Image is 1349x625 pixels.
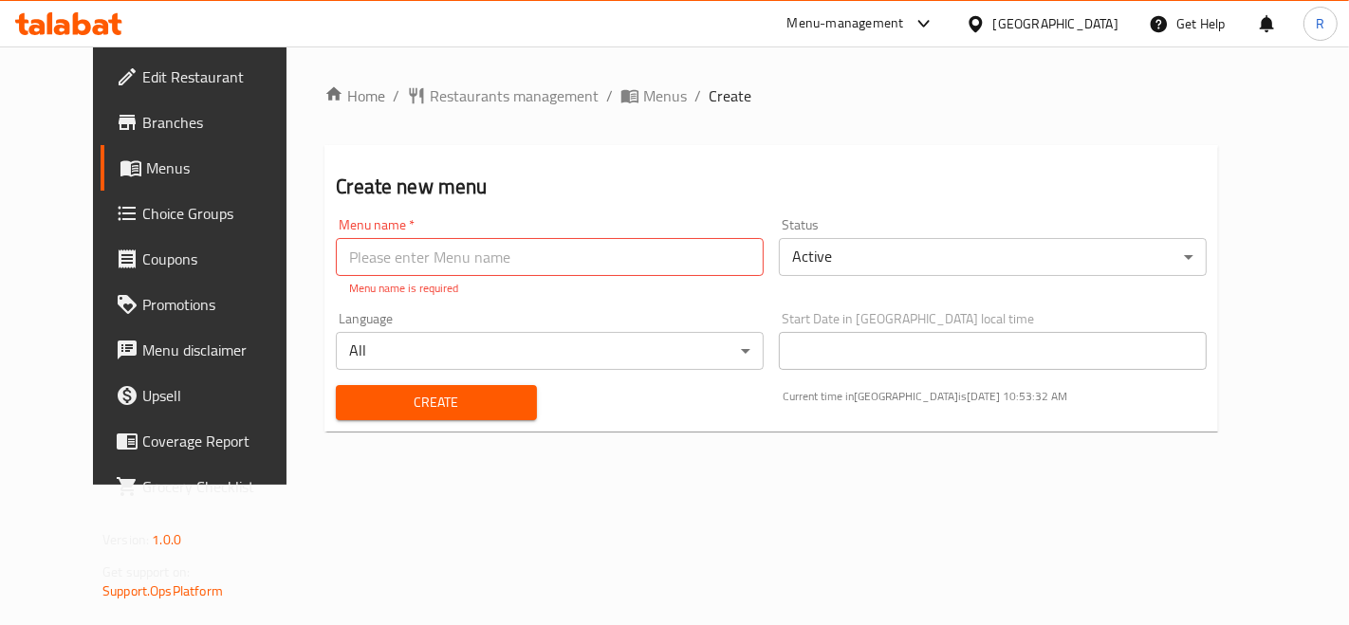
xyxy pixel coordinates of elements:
[779,238,1207,276] div: Active
[351,391,521,414] span: Create
[142,248,303,270] span: Coupons
[102,527,149,552] span: Version:
[336,238,764,276] input: Please enter Menu name
[993,13,1118,34] div: [GEOGRAPHIC_DATA]
[783,388,1207,405] p: Current time in [GEOGRAPHIC_DATA] is [DATE] 10:53:32 AM
[101,236,318,282] a: Coupons
[101,282,318,327] a: Promotions
[694,84,701,107] li: /
[142,111,303,134] span: Branches
[142,339,303,361] span: Menu disclaimer
[336,173,1207,201] h2: Create new menu
[1316,13,1324,34] span: R
[101,100,318,145] a: Branches
[324,84,385,107] a: Home
[101,464,318,509] a: Grocery Checklist
[620,84,687,107] a: Menus
[643,84,687,107] span: Menus
[102,560,190,584] span: Get support on:
[349,280,750,297] p: Menu name is required
[101,145,318,191] a: Menus
[606,84,613,107] li: /
[336,332,764,370] div: All
[146,156,303,179] span: Menus
[407,84,599,107] a: Restaurants management
[142,430,303,452] span: Coverage Report
[142,202,303,225] span: Choice Groups
[142,475,303,498] span: Grocery Checklist
[787,12,904,35] div: Menu-management
[430,84,599,107] span: Restaurants management
[709,84,751,107] span: Create
[101,373,318,418] a: Upsell
[102,579,223,603] a: Support.OpsPlatform
[393,84,399,107] li: /
[142,65,303,88] span: Edit Restaurant
[152,527,181,552] span: 1.0.0
[101,327,318,373] a: Menu disclaimer
[101,418,318,464] a: Coverage Report
[142,384,303,407] span: Upsell
[101,54,318,100] a: Edit Restaurant
[142,293,303,316] span: Promotions
[101,191,318,236] a: Choice Groups
[336,385,536,420] button: Create
[324,84,1218,107] nav: breadcrumb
